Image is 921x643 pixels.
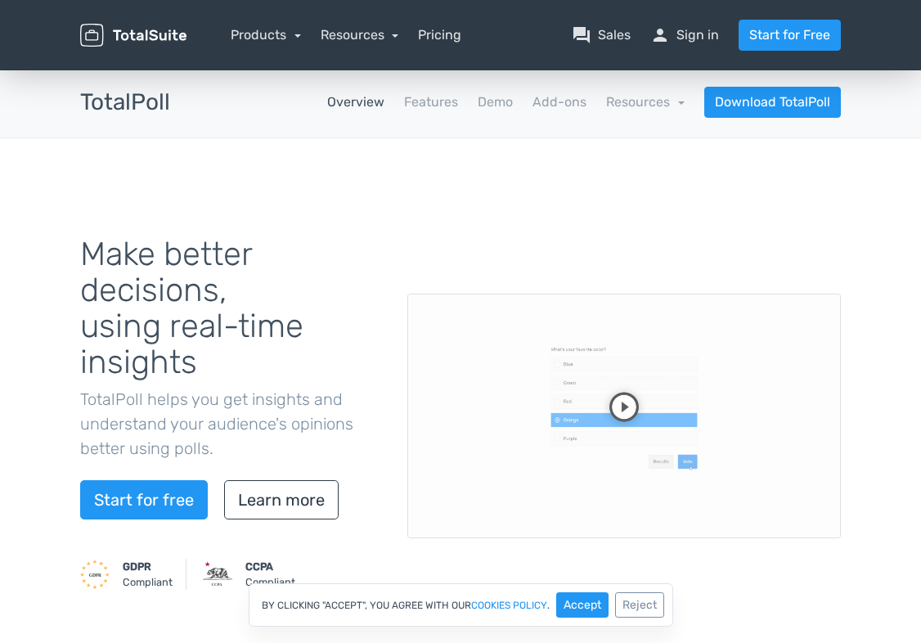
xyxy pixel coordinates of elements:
img: TotalSuite for WordPress [80,24,186,47]
small: Compliant [245,559,295,590]
button: Accept [556,592,609,618]
small: Compliant [123,559,173,590]
h3: TotalPoll [80,90,170,115]
a: Products [231,27,301,43]
a: Resources [321,27,399,43]
a: Add-ons [532,92,586,112]
a: Learn more [224,480,339,519]
a: Download TotalPoll [704,87,841,118]
a: Features [404,92,458,112]
a: Overview [327,92,384,112]
span: question_answer [572,25,591,45]
strong: CCPA [245,560,273,573]
a: Start for free [80,480,208,519]
h1: Make better decisions, using real-time insights [80,236,383,380]
a: Start for Free [739,20,841,51]
a: Demo [478,92,513,112]
span: person [650,25,670,45]
button: Reject [615,592,664,618]
a: Pricing [418,25,461,45]
a: cookies policy [471,600,547,610]
a: Resources [606,94,685,110]
img: CCPA [203,560,232,589]
a: personSign in [650,25,719,45]
strong: GDPR [123,560,151,573]
a: question_answerSales [572,25,631,45]
img: GDPR [80,560,110,589]
div: By clicking "Accept", you agree with our . [249,583,673,627]
p: TotalPoll helps you get insights and understand your audience's opinions better using polls. [80,387,383,461]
